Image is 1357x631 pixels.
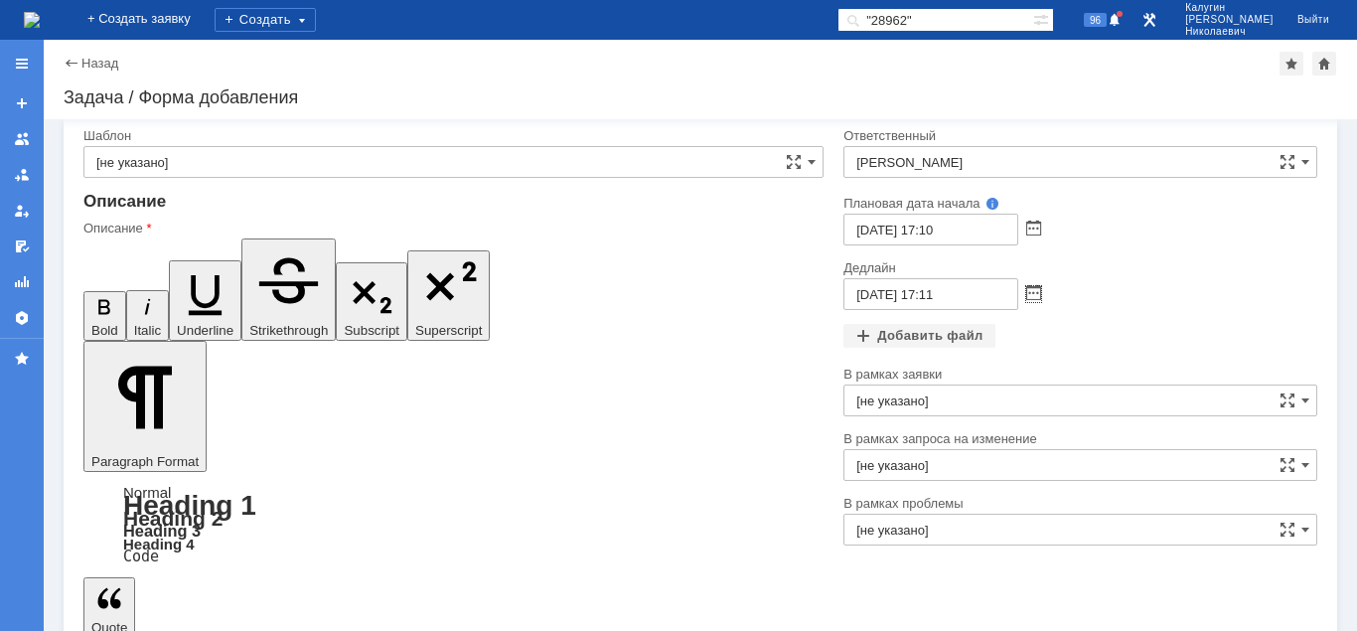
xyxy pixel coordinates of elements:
div: В рамках запроса на изменение [843,432,1313,445]
font: HP LaserJet Enterprise 800 M806dn- JPDVM340TG [8,167,237,199]
span: Subscript [344,323,399,338]
a: Heading 3 [123,522,201,540]
span: ХЗ №5 - ОАО "Самарский хлебозавод № 5" ТО №[DATE]. [8,8,289,40]
span: Расширенный поиск [1033,9,1053,28]
span: Калугин [1185,2,1274,14]
div: В рамках проблемы [843,497,1313,510]
span: 96 [1084,13,1107,27]
a: Отчеты [6,266,38,298]
strong: Техническое обслуживание Оборудования согласно списка: [8,56,232,87]
div: В рамках заявки [843,368,1313,381]
div: Paragraph Format [83,486,824,563]
button: Italic [126,290,169,341]
span: Underline [177,323,233,338]
div: Создать [215,8,316,32]
span: Strikethrough [249,323,328,338]
a: Heading 2 [123,507,223,530]
a: Heading 4 [123,536,195,552]
span: Paragraph Format [91,454,199,469]
button: Paragraph Format [83,341,207,472]
div: Дедлайн [843,261,1313,274]
button: Superscript [407,250,490,341]
a: Создать заявку [6,87,38,119]
a: Заявки в моей ответственности [6,159,38,191]
span: Italic [134,323,161,338]
span: Superscript [415,323,482,338]
div: Описание [83,222,820,235]
a: Заявки на командах [6,123,38,155]
img: logo [24,12,40,28]
a: Normal [123,484,171,501]
div: Шаблон [83,129,820,142]
a: Настройки [6,302,38,334]
a: Перейти на домашнюю страницу [24,12,40,28]
a: Heading 1 [123,490,256,521]
span: Сложная форма [1280,522,1295,538]
a: Назад [81,56,118,71]
button: Strikethrough [241,238,336,341]
div: Добавить в избранное [1280,52,1303,76]
div: Плановая дата начала [843,197,1289,210]
button: Underline [169,260,241,341]
span: Bold [91,323,118,338]
span: Описание [83,192,166,211]
span: Сложная форма [1280,154,1295,170]
span: Сложная форма [786,154,802,170]
span: Сложная форма [1280,457,1295,473]
font: HP LaserJet Enterprise 800 M806dn- JPBVKBT01L [8,103,237,135]
button: Bold [83,291,126,342]
a: Перейти в интерфейс администратора [1137,8,1161,32]
span: Николаевич [1185,26,1274,38]
button: Subscript [336,262,407,342]
div: Сделать домашней страницей [1312,52,1336,76]
div: Задача / Форма добавления [64,87,1337,107]
a: Мои согласования [6,231,38,262]
a: Мои заявки [6,195,38,227]
font: HP LaserJet Enterprise 800 M806dn- JPDBPCW0WK [8,135,237,167]
span: Сложная форма [1280,393,1295,408]
div: Ответственный [843,129,1313,142]
a: Code [123,548,159,565]
span: [PERSON_NAME] [1185,14,1274,26]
